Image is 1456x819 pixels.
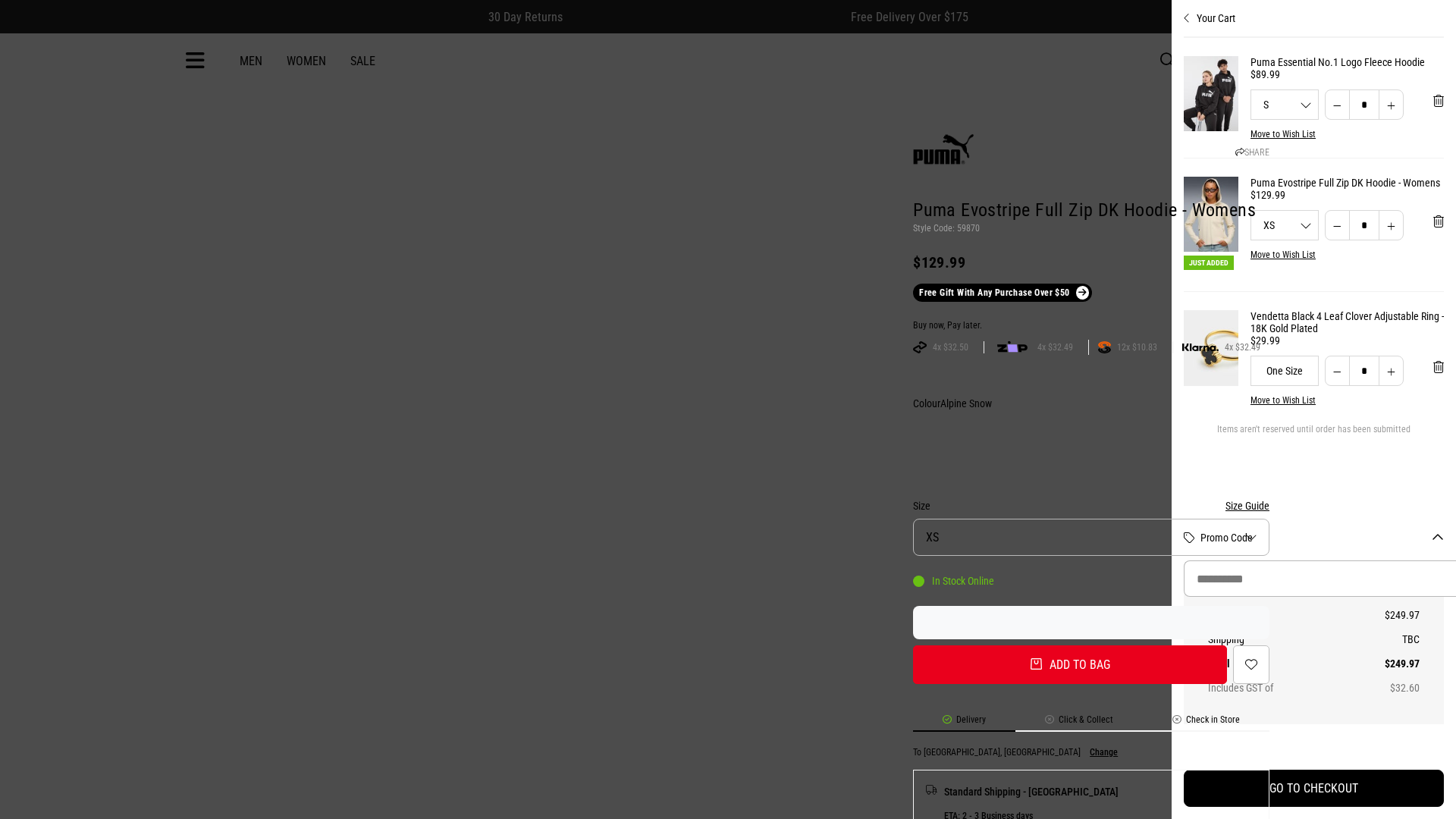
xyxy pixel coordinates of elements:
li: Click & Collect [1015,714,1143,732]
button: Apply [1338,560,1444,597]
button: Decrease quantity [1325,210,1350,240]
div: Buy now, Pay later. [913,320,1269,332]
span: $0.00 [1232,783,1257,801]
button: Decrease quantity [1325,89,1350,120]
button: Decrease quantity [1325,356,1350,386]
span: Alpine Snow [940,397,992,409]
div: $129.99 [1250,189,1444,201]
button: 'Remove from cart [1421,82,1456,120]
button: GO TO CHECKOUT [1184,770,1444,807]
div: Items aren't reserved until order has been submitted [1184,424,1444,447]
div: Colour [913,394,1269,413]
div: One Size [1250,356,1319,386]
div: $29.99 [1250,334,1444,347]
div: $129.99 [913,253,1269,271]
button: Increase quantity [1379,89,1404,120]
a: Puma Evostripe Full Zip DK Hoodie - Womens [1250,177,1444,189]
img: Puma [913,121,974,181]
button: 'Remove from cart [1421,348,1456,386]
img: SPLITPAY [1098,341,1111,353]
a: Vendetta Black 4 Leaf Clover Adjustable Ring - 18K Gold Plated [1250,310,1444,334]
div: $89.99 [1250,68,1444,80]
span: S [1251,99,1318,110]
button: XS [913,519,1269,556]
button: 'Remove from cart [1421,202,1456,240]
th: Shipping [1208,627,1346,651]
iframe: Customer reviews powered by Trustpilot [1184,742,1444,758]
button: Promo Code [1200,532,1444,544]
th: Total [1208,651,1346,676]
button: Increase quantity [1379,356,1404,386]
p: Style Code: 59870 [913,223,1269,235]
button: Move to Wish List [1250,249,1316,260]
td: TBC [1346,627,1420,651]
span: Standard Shipping - [GEOGRAPHIC_DATA] [944,783,1119,801]
li: Delivery [913,714,1015,732]
h1: Puma Evostripe Full Zip DK Hoodie - Womens [913,199,1269,223]
a: Free Gift With Any Purchase Over $50 [913,284,1092,302]
button: Size Guide [1225,497,1269,515]
input: Quantity [1349,89,1379,120]
span: 4x $32.50 [927,341,974,353]
span: 12x $10.83 [1111,341,1163,353]
input: Quantity [1349,356,1379,386]
td: $32.60 [1346,676,1420,700]
div: In Stock Online [913,575,994,587]
span: XS [1251,220,1318,231]
button: Increase quantity [1379,210,1404,240]
td: $249.97 [1346,651,1420,676]
button: Move to Wish List [1250,395,1316,406]
img: KLARNA [1182,344,1219,352]
img: Puma Essential No.1 Logo Fleece Hoodie [1184,56,1238,131]
img: AFTERPAY [913,341,927,353]
span: 4x $32.49 [1031,341,1079,353]
span: 4x $32.49 [1219,341,1266,353]
button: Change [1090,747,1118,758]
td: $249.97 [1346,603,1420,627]
button: Move to Wish List [1250,129,1316,140]
img: zip [997,340,1028,355]
div: Size [913,497,1269,515]
a: Puma Essential No.1 Logo Fleece Hoodie [1250,56,1444,68]
button: Add to bag [913,645,1227,684]
li: Check in Store [1143,714,1269,732]
input: Quantity [1349,210,1379,240]
th: 3 items [1208,603,1346,627]
iframe: Customer reviews powered by Trustpilot [913,615,1269,630]
p: To [GEOGRAPHIC_DATA], [GEOGRAPHIC_DATA] [913,747,1081,758]
button: Open LiveChat chat widget [12,6,58,52]
a: SHARE [1235,147,1269,158]
th: Includes GST of [1208,676,1346,700]
span: XS [926,530,939,544]
img: Alpine Snow [915,419,953,470]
